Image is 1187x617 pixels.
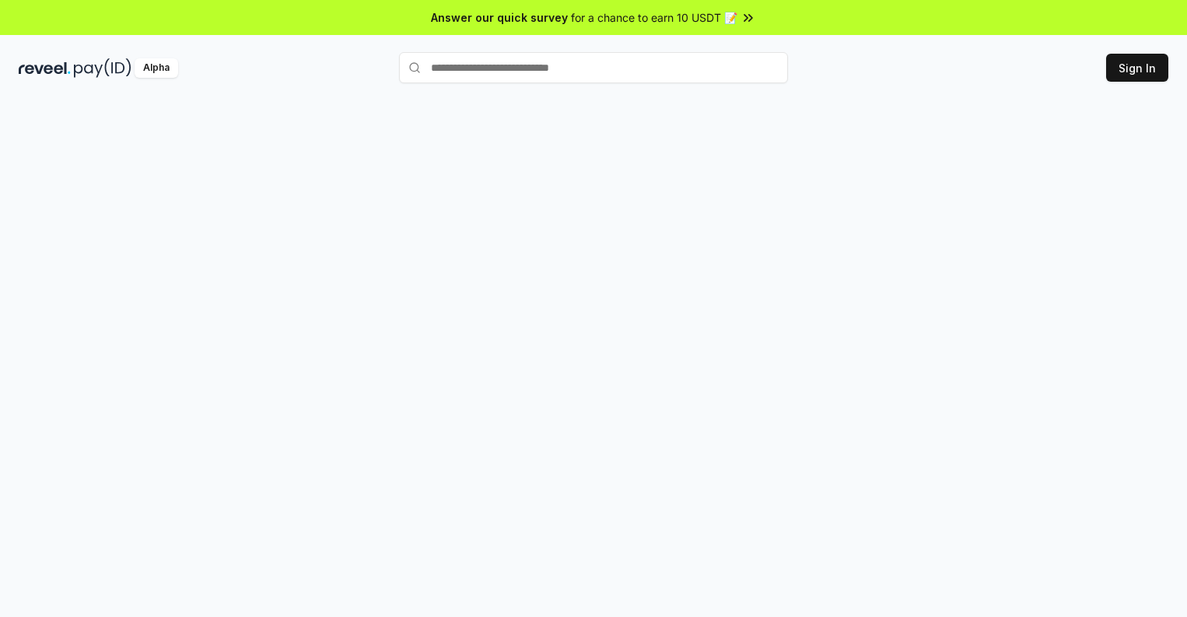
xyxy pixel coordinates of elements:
[571,9,737,26] span: for a chance to earn 10 USDT 📝
[74,58,131,78] img: pay_id
[19,58,71,78] img: reveel_dark
[1106,54,1168,82] button: Sign In
[135,58,178,78] div: Alpha
[431,9,568,26] span: Answer our quick survey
